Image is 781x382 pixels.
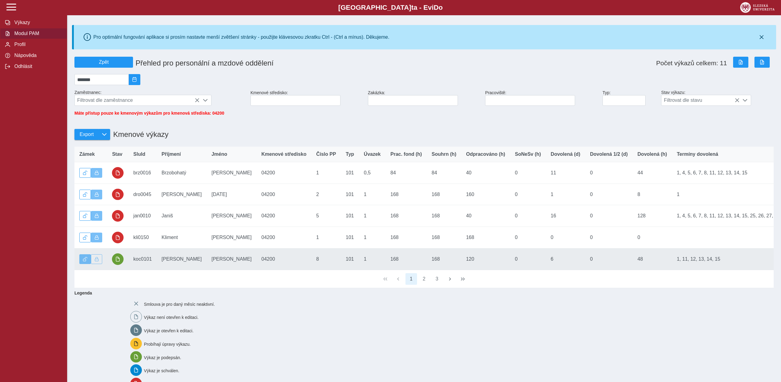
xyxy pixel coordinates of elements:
span: Probíhají úpravy výkazu. [144,341,191,346]
td: 44 [633,162,672,184]
button: Export do PDF [754,57,770,68]
td: [PERSON_NAME] [157,184,207,205]
button: 3 [431,273,443,285]
button: podepsáno [112,253,124,265]
td: 168 [386,184,427,205]
td: 0 [510,205,546,227]
b: Legenda [72,288,771,298]
td: Janiš [157,205,207,227]
span: Filtrovat dle stavu [661,95,739,105]
span: Odhlásit [13,64,62,69]
td: [PERSON_NAME] [207,227,257,248]
td: 1 [359,184,386,205]
td: 101 [341,162,359,184]
button: Odemknout výkaz. [79,190,91,199]
td: [PERSON_NAME] [157,248,207,270]
td: dro0045 [128,184,157,205]
button: Odemknout výkaz. [79,168,91,178]
td: 04200 [257,248,311,270]
td: kli0150 [128,227,157,248]
td: 1 [359,205,386,227]
button: Výkaz uzamčen. [91,190,103,199]
button: Odemknout výkaz. [79,233,91,242]
span: Filtrovat dle zaměstnance [75,95,200,105]
td: 0 [585,227,633,248]
span: Modul PAM [13,31,62,36]
td: 0,5 [359,162,386,184]
td: 2 [311,184,341,205]
span: Dovolená 1/2 (d) [590,152,628,157]
span: SluId [133,152,145,157]
h1: Kmenové výkazy [110,127,168,142]
td: 48 [633,248,672,270]
div: Zakázka: [365,88,483,108]
span: Máte přístup pouze ke kmenovým výkazům pro kmenová střediska: 04200 [74,111,224,116]
td: 168 [427,205,461,227]
td: 1 [359,248,386,270]
span: Příjmení [162,152,181,157]
td: 101 [341,184,359,205]
span: SoNeSv (h) [515,152,541,157]
b: [GEOGRAPHIC_DATA] a - Evi [18,4,763,12]
span: t [411,4,413,11]
td: 0 [510,184,546,205]
span: Zpět [77,59,130,65]
td: 0 [585,162,633,184]
div: Typ: [600,88,659,108]
td: Kliment [157,227,207,248]
td: 0 [510,248,546,270]
div: Pro optimální fungování aplikace si prosím nastavte menší zvětšení stránky - použijte klávesovou ... [93,34,389,40]
td: 168 [386,227,427,248]
td: 11 [546,162,585,184]
td: 1 [359,227,386,248]
td: 1 [311,162,341,184]
span: Jméno [211,152,227,157]
td: [PERSON_NAME] [207,248,257,270]
td: 101 [341,227,359,248]
td: 168 [386,205,427,227]
div: Kmenové středisko: [248,88,365,108]
span: Odpracováno (h) [466,152,505,157]
td: 128 [633,205,672,227]
img: logo_web_su.png [740,2,775,13]
td: 0 [585,248,633,270]
td: 101 [341,248,359,270]
td: brz0016 [128,162,157,184]
button: Zpět [74,57,133,68]
div: Pracoviště: [483,88,600,108]
span: Typ [346,152,354,157]
span: Výkaz je schválen. [144,368,179,373]
td: 168 [386,248,427,270]
td: 40 [461,205,510,227]
span: Výkaz je podepsán. [144,355,181,360]
h1: Přehled pro personální a mzdové oddělení [133,56,485,70]
td: 84 [386,162,427,184]
span: Dovolená (d) [551,152,580,157]
td: 04200 [257,184,311,205]
button: Výkaz uzamčen. [91,233,103,242]
td: [PERSON_NAME] [207,205,257,227]
span: o [439,4,443,11]
td: 0 [585,184,633,205]
td: Brzobohatý [157,162,207,184]
td: 6 [546,248,585,270]
span: Smlouva je pro daný měsíc neaktivní. [144,302,215,306]
td: 120 [461,248,510,270]
span: Profil [13,42,62,47]
div: Zaměstnanec: [72,87,248,108]
button: uzamčeno [112,167,124,179]
td: 0 [585,205,633,227]
span: Export [80,132,94,137]
button: uzamčeno [112,189,124,200]
td: 1 [546,184,585,205]
td: 168 [427,248,461,270]
td: 04200 [257,162,311,184]
span: Souhrn (h) [432,152,456,157]
button: 2025/08 [129,74,140,85]
button: Výkaz je odemčen. [79,254,91,264]
td: 5 [311,205,341,227]
td: 101 [341,205,359,227]
button: Export [74,129,99,140]
td: 8 [633,184,672,205]
td: koc0101 [128,248,157,270]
